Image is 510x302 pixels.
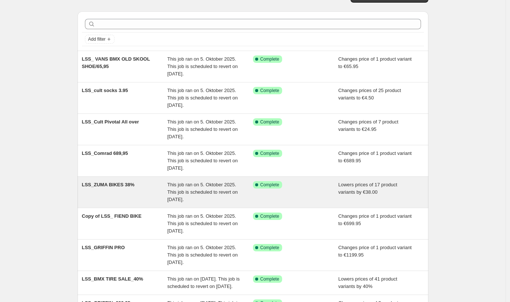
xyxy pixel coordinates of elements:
[82,276,143,282] span: LSS_BMX TIRE SALE_40%
[82,56,150,69] span: LSS_ VANS BMX OLD SKOOL SHOE/65,95
[82,182,135,187] span: LSS_ZUMA BIKES 38%
[338,119,398,132] span: Changes prices of 7 product variants to €24.95
[167,276,240,289] span: This job ran on [DATE]. This job is scheduled to revert on [DATE].
[82,119,139,125] span: LSS_Cult Pivotal All over
[260,213,279,219] span: Complete
[260,150,279,156] span: Complete
[338,276,397,289] span: Lowers prices of 41 product variants by 40%
[167,88,238,108] span: This job ran on 5. Oktober 2025. This job is scheduled to revert on [DATE].
[338,213,412,226] span: Changes price of 1 product variant to €699.95
[82,245,125,250] span: LSS_GRIFFIN PRO
[82,88,128,93] span: LSS_cult socks 3.95
[260,88,279,94] span: Complete
[338,182,397,195] span: Lowers prices of 17 product variants by €38.00
[260,182,279,188] span: Complete
[167,213,238,234] span: This job ran on 5. Oktober 2025. This job is scheduled to revert on [DATE].
[85,35,114,44] button: Add filter
[260,245,279,251] span: Complete
[82,213,142,219] span: Copy of LSS_ FIEND BIKE
[167,150,238,171] span: This job ran on 5. Oktober 2025. This job is scheduled to revert on [DATE].
[260,276,279,282] span: Complete
[167,182,238,202] span: This job ran on 5. Oktober 2025. This job is scheduled to revert on [DATE].
[338,245,412,258] span: Changes price of 1 product variant to €1199.95
[338,56,412,69] span: Changes price of 1 product variant to €65.95
[260,56,279,62] span: Complete
[82,150,128,156] span: LSS_Comrad 689,95
[167,245,238,265] span: This job ran on 5. Oktober 2025. This job is scheduled to revert on [DATE].
[167,119,238,139] span: This job ran on 5. Oktober 2025. This job is scheduled to revert on [DATE].
[338,88,401,101] span: Changes prices of 25 product variants to €4.50
[338,150,412,163] span: Changes price of 1 product variant to €689.95
[88,36,106,42] span: Add filter
[167,56,238,77] span: This job ran on 5. Oktober 2025. This job is scheduled to revert on [DATE].
[260,119,279,125] span: Complete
